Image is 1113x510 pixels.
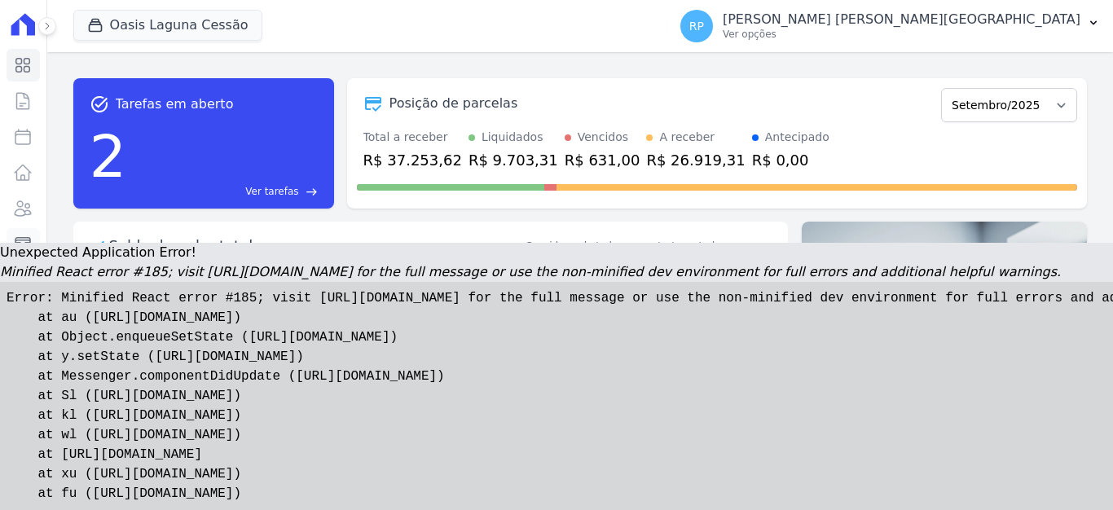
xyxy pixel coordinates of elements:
span: RP [689,20,704,32]
div: 2 [90,114,127,199]
div: A receber [659,129,715,146]
a: Ver tarefas east [133,184,317,199]
p: Ver opções [723,28,1080,41]
div: R$ 37.253,62 [363,149,462,171]
div: Antecipado [765,129,829,146]
div: R$ 0,00 [752,149,829,171]
span: Tarefas em aberto [116,95,234,114]
span: task_alt [90,95,109,114]
div: Total a receber [363,129,462,146]
span: Ver tarefas [245,184,298,199]
div: Saldo devedor total [109,235,522,257]
div: R$ 631,00 [565,149,640,171]
div: Liquidados [482,129,543,146]
div: R$ 26.919,31 [646,149,745,171]
span: east [306,186,318,198]
div: Vencidos [578,129,628,146]
div: Posição de parcelas [389,94,518,113]
div: R$ 9.703,31 [469,149,558,171]
p: [PERSON_NAME] [PERSON_NAME][GEOGRAPHIC_DATA] [723,11,1080,28]
div: Considerando todos os contratos e todos os meses [526,239,775,253]
button: RP [PERSON_NAME] [PERSON_NAME][GEOGRAPHIC_DATA] Ver opções [667,3,1113,49]
button: Oasis Laguna Cessão [73,10,262,41]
